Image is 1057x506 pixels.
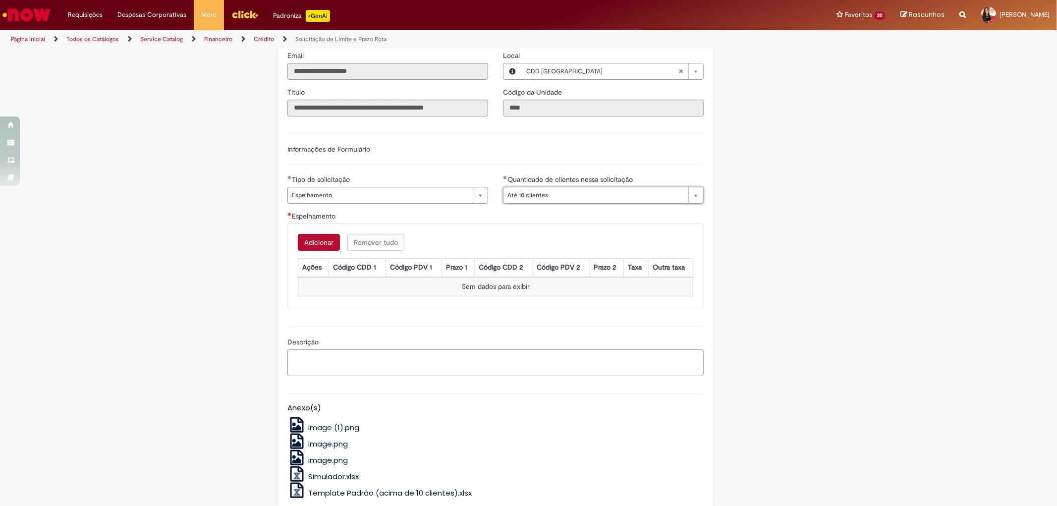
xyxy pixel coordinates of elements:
[287,87,307,97] label: Somente leitura - Título
[287,404,704,412] h5: Anexo(s)
[287,455,348,465] a: image.png
[117,10,186,20] span: Despesas Corporativas
[648,258,693,277] th: Outra taxa
[308,439,348,449] span: image.png
[673,63,688,79] abbr: Limpar campo Local
[287,349,704,376] textarea: Descrição
[386,258,442,277] th: Código PDV 1
[287,51,306,60] label: Somente leitura - Email
[287,439,348,449] a: image.png
[287,175,292,179] span: Obrigatório Preenchido
[287,471,359,482] a: Simulador.xlsx
[292,175,352,184] span: Tipo de solicitação
[287,422,359,433] a: image (1).png
[526,63,678,79] span: CDD [GEOGRAPHIC_DATA]
[308,455,348,465] span: image.png
[287,63,488,80] input: Email
[298,234,340,251] button: Add a row for Espelhamento
[503,63,521,79] button: Local, Visualizar este registro CDD Porto Alegre
[308,422,359,433] span: image (1).png
[273,10,330,22] div: Padroniza
[900,10,945,20] a: Rascunhos
[624,258,649,277] th: Taxa
[503,51,522,60] span: Local
[503,87,564,97] label: Somente leitura - Código da Unidade
[287,88,307,97] span: Somente leitura - Título
[298,278,693,296] td: Sem dados para exibir
[287,488,472,498] a: Template Padrão (acima de 10 clientes).xlsx
[308,488,472,498] span: Template Padrão (acima de 10 clientes).xlsx
[503,88,564,97] span: Somente leitura - Código da Unidade
[66,35,119,43] a: Todos os Catálogos
[306,10,330,22] p: +GenAi
[845,10,872,20] span: Favoritos
[1,5,52,25] img: ServiceNow
[590,258,624,277] th: Prazo 2
[442,258,475,277] th: Prazo 1
[295,35,387,43] a: Solicitação de Limite e Prazo Rota
[292,187,468,203] span: Espelhamento
[298,258,329,277] th: Ações
[287,100,488,116] input: Título
[204,35,232,43] a: Financeiro
[308,471,359,482] span: Simulador.xlsx
[140,35,183,43] a: Service Catalog
[287,212,292,216] span: Necessários
[507,175,635,184] span: Quantidade de clientes nessa solicitação
[503,100,704,116] input: Código da Unidade
[287,145,370,154] label: Informações de Formulário
[287,337,321,346] span: Descrição
[329,258,386,277] th: Código CDD 1
[201,10,217,20] span: More
[11,35,45,43] a: Página inicial
[475,258,533,277] th: Código CDD 2
[521,63,703,79] a: CDD [GEOGRAPHIC_DATA]Limpar campo Local
[874,11,886,20] span: 20
[1000,10,1050,19] span: [PERSON_NAME]
[292,212,337,221] span: Espelhamento
[503,175,507,179] span: Obrigatório Preenchido
[7,30,697,49] ul: Trilhas de página
[231,7,258,22] img: click_logo_yellow_360x200.png
[507,187,683,203] span: Até 10 clientes
[533,258,590,277] th: Código PDV 2
[254,35,274,43] a: Crédito
[909,10,945,19] span: Rascunhos
[68,10,103,20] span: Requisições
